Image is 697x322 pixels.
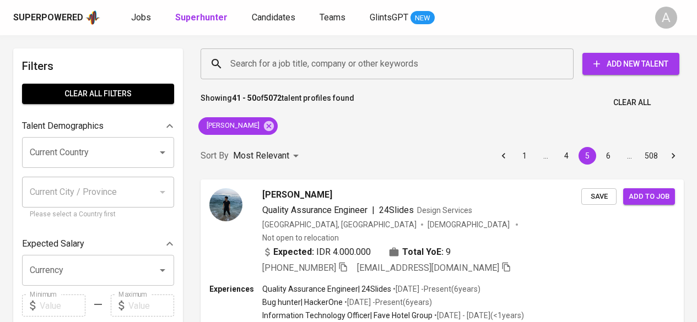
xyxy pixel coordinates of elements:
[664,147,682,165] button: Go to next page
[641,147,661,165] button: Go to page 508
[428,219,511,230] span: [DEMOGRAPHIC_DATA]
[198,117,278,135] div: [PERSON_NAME]
[155,263,170,278] button: Open
[22,115,174,137] div: Talent Demographics
[343,297,432,308] p: • [DATE] - Present ( 6 years )
[155,145,170,160] button: Open
[22,119,104,133] p: Talent Demographics
[22,237,84,250] p: Expected Salary
[433,310,524,321] p: • [DATE] - [DATE] ( <1 years )
[198,121,266,131] span: [PERSON_NAME]
[40,294,85,316] input: Value
[252,12,295,23] span: Candidates
[581,188,617,205] button: Save
[417,206,472,215] span: Design Services
[582,53,679,75] button: Add New Talent
[495,147,512,165] button: Go to previous page
[391,283,480,294] p: • [DATE] - Present ( 6 years )
[558,147,575,165] button: Go to page 4
[320,12,345,23] span: Teams
[446,245,451,259] span: 9
[13,9,100,26] a: Superpoweredapp logo
[262,188,332,201] span: [PERSON_NAME]
[262,263,336,273] span: [PHONE_NUMBER]
[273,245,314,259] b: Expected:
[31,87,165,101] span: Clear All filters
[131,12,151,23] span: Jobs
[370,11,435,25] a: GlintsGPT NEW
[252,11,298,25] a: Candidates
[131,11,153,25] a: Jobs
[22,57,174,75] h6: Filters
[209,188,242,221] img: a39979d9da2f712d079be9b7d316829a.jpeg
[516,147,533,165] button: Go to page 1
[379,205,414,215] span: 24Slides
[233,146,302,166] div: Most Relevant
[609,92,655,113] button: Clear All
[233,149,289,162] p: Most Relevant
[262,232,339,243] p: Not open to relocation
[613,96,651,110] span: Clear All
[537,150,554,161] div: …
[655,7,677,29] div: A
[587,190,611,203] span: Save
[262,283,391,294] p: Quality Assurance Engineer | 24Slides
[262,205,368,215] span: Quality Assurance Engineer
[262,297,343,308] p: Bug hunter | HackerOne
[357,263,499,273] span: [EMAIL_ADDRESS][DOMAIN_NAME]
[175,11,230,25] a: Superhunter
[262,245,371,259] div: IDR 4.000.000
[402,245,444,259] b: Total YoE:
[410,13,435,24] span: NEW
[493,147,684,165] nav: pagination navigation
[22,233,174,255] div: Expected Salary
[623,188,675,205] button: Add to job
[320,11,348,25] a: Teams
[599,147,617,165] button: Go to page 6
[591,57,671,71] span: Add New Talent
[579,147,596,165] button: page 5
[175,12,228,23] b: Superhunter
[370,12,408,23] span: GlintsGPT
[128,294,174,316] input: Value
[262,219,417,230] div: [GEOGRAPHIC_DATA], [GEOGRAPHIC_DATA]
[629,190,669,203] span: Add to job
[201,149,229,162] p: Sort By
[232,94,256,102] b: 41 - 50
[30,209,166,220] p: Please select a Country first
[620,150,638,161] div: …
[22,84,174,104] button: Clear All filters
[372,204,375,217] span: |
[201,92,354,113] p: Showing of talent profiles found
[209,283,262,294] p: Experiences
[85,9,100,26] img: app logo
[13,12,83,24] div: Superpowered
[262,310,433,321] p: Information Technology Officer | Fave Hotel Group
[264,94,282,102] b: 5072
